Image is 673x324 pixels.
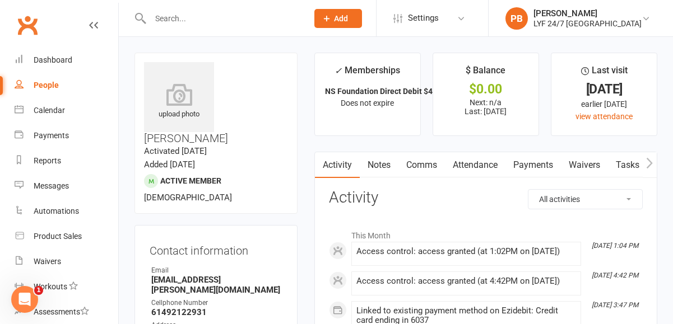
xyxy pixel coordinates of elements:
[533,18,642,29] div: LYF 24/7 [GEOGRAPHIC_DATA]
[561,152,608,178] a: Waivers
[334,14,348,23] span: Add
[329,189,643,206] h3: Activity
[34,131,69,140] div: Payments
[505,7,528,30] div: PB
[15,48,118,73] a: Dashboard
[15,224,118,249] a: Product Sales
[505,152,561,178] a: Payments
[408,6,439,31] span: Settings
[144,62,288,144] h3: [PERSON_NAME]
[34,206,79,215] div: Automations
[34,257,61,266] div: Waivers
[34,286,43,295] span: 1
[561,98,647,110] div: earlier [DATE]
[13,11,41,39] a: Clubworx
[15,274,118,299] a: Workouts
[341,98,394,107] span: Does not expire
[329,224,643,242] li: This Month
[15,249,118,274] a: Waivers
[151,298,282,308] div: Cellphone Number
[151,265,282,276] div: Email
[144,192,232,203] span: [DEMOGRAPHIC_DATA]
[533,8,642,18] div: [PERSON_NAME]
[15,123,118,148] a: Payments
[34,307,89,316] div: Assessments
[144,159,195,170] time: Added [DATE]
[144,146,207,156] time: Activated [DATE]
[34,156,61,165] div: Reports
[561,83,647,95] div: [DATE]
[466,63,505,83] div: $ Balance
[34,81,59,90] div: People
[335,65,342,76] i: ✓
[356,247,576,256] div: Access control: access granted (at 1:02PM on [DATE])
[15,199,118,224] a: Automations
[315,152,360,178] a: Activity
[335,63,400,84] div: Memberships
[581,63,628,83] div: Last visit
[445,152,505,178] a: Attendance
[356,276,576,286] div: Access control: access granted (at 4:42PM on [DATE])
[592,242,638,250] i: [DATE] 1:04 PM
[314,9,362,28] button: Add
[398,152,445,178] a: Comms
[360,152,398,178] a: Notes
[443,98,528,116] p: Next: n/a Last: [DATE]
[151,307,282,317] strong: 61492122931
[443,83,528,95] div: $0.00
[144,83,214,120] div: upload photo
[325,87,448,96] strong: NS Foundation Direct Debit $41.90
[11,286,38,313] iframe: Intercom live chat
[150,240,282,257] h3: Contact information
[151,275,282,295] strong: [EMAIL_ADDRESS][PERSON_NAME][DOMAIN_NAME]
[34,282,67,291] div: Workouts
[592,301,638,309] i: [DATE] 3:47 PM
[15,98,118,123] a: Calendar
[575,112,633,121] a: view attendance
[15,148,118,173] a: Reports
[34,106,65,115] div: Calendar
[147,11,300,26] input: Search...
[608,152,647,178] a: Tasks
[160,176,221,185] span: Active member
[15,173,118,199] a: Messages
[34,232,82,241] div: Product Sales
[592,271,638,279] i: [DATE] 4:42 PM
[34,181,69,190] div: Messages
[34,55,72,64] div: Dashboard
[15,73,118,98] a: People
